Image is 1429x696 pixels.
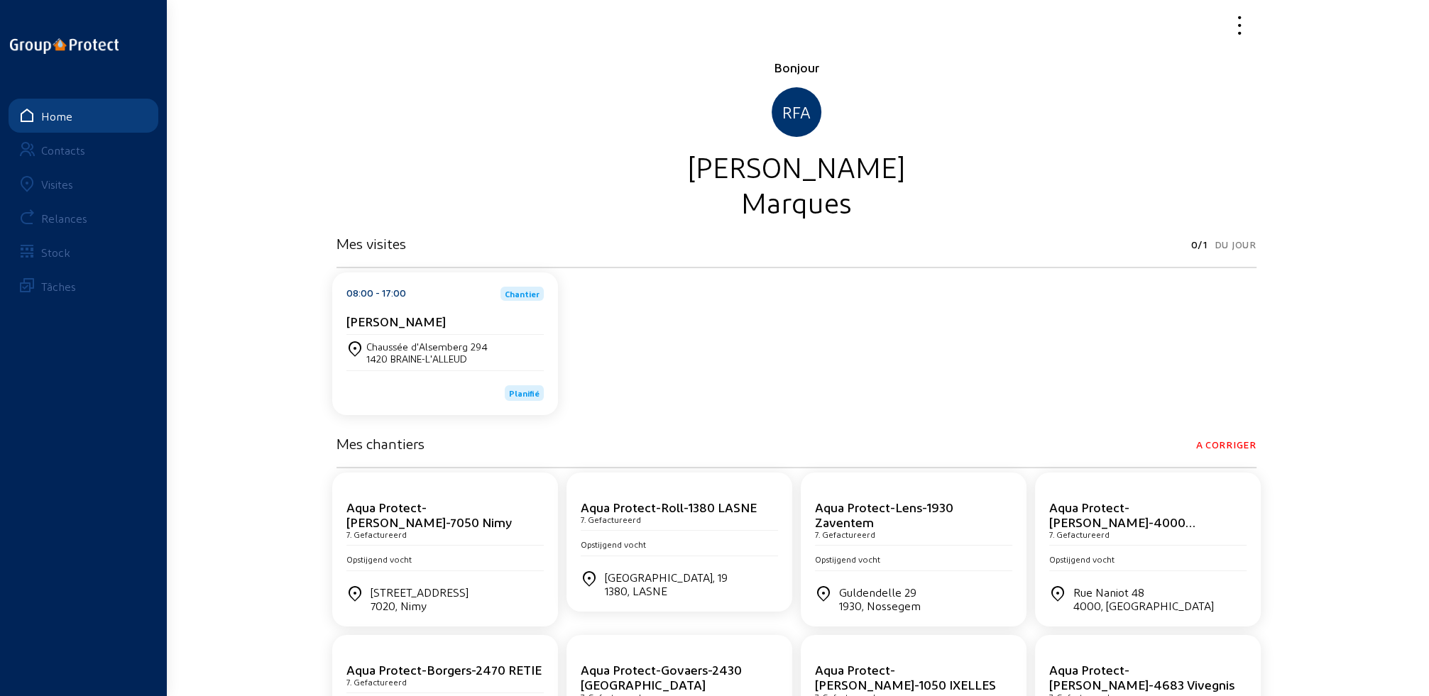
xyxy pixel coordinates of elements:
[509,388,540,398] span: Planifié
[346,287,406,301] div: 08:00 - 17:00
[346,554,412,564] span: Opstijgend vocht
[336,184,1256,219] div: Marques
[9,133,158,167] a: Contacts
[41,211,87,225] div: Relances
[346,677,407,687] cam-card-subtitle: 7. Gefactureerd
[605,570,728,597] div: [GEOGRAPHIC_DATA], 19
[505,289,540,298] span: Chantier
[815,662,996,692] cam-card-title: Aqua Protect-[PERSON_NAME]-1050 IXELLES
[581,514,641,524] cam-card-subtitle: 7. Gefactureerd
[346,499,512,529] cam-card-title: Aqua Protect-[PERSON_NAME]-7050 Nimy
[346,662,542,677] cam-card-title: Aqua Protect-Borgers-2470 RETIE
[839,599,921,612] div: 1930, Nossegem
[9,201,158,235] a: Relances
[366,341,488,353] div: Chaussée d'Alsemberg 294
[366,353,488,365] div: 1420 BRAINE-L'ALLEUD
[9,235,158,269] a: Stock
[1049,499,1195,544] cam-card-title: Aqua Protect-[PERSON_NAME]-4000 [GEOGRAPHIC_DATA]
[1190,235,1207,255] span: 0/1
[839,585,921,612] div: Guldendelle 29
[9,99,158,133] a: Home
[581,662,742,692] cam-card-title: Aqua Protect-Govaers-2430 [GEOGRAPHIC_DATA]
[1049,529,1110,539] cam-card-subtitle: 7. Gefactureerd
[336,148,1256,184] div: [PERSON_NAME]
[10,38,119,54] img: logo-oneline.png
[581,539,646,549] span: Opstijgend vocht
[605,584,728,597] div: 1380, LASNE
[41,280,76,293] div: Tâches
[1196,435,1256,455] span: A corriger
[1215,235,1256,255] span: Du jour
[9,167,158,201] a: Visites
[581,499,757,514] cam-card-title: Aqua Protect-Roll-1380 LASNE
[9,269,158,303] a: Tâches
[1049,554,1115,564] span: Opstijgend vocht
[1049,662,1234,692] cam-card-title: Aqua Protect-[PERSON_NAME]-4683 Vivegnis
[815,554,880,564] span: Opstijgend vocht
[41,109,72,123] div: Home
[1073,599,1214,612] div: 4000, [GEOGRAPHIC_DATA]
[336,235,406,252] h3: Mes visites
[815,529,875,539] cam-card-subtitle: 7. Gefactureerd
[1073,585,1214,612] div: Rue Naniot 48
[336,435,425,452] h3: Mes chantiers
[772,87,821,137] div: RFA
[41,143,85,157] div: Contacts
[346,529,407,539] cam-card-subtitle: 7. Gefactureerd
[41,245,70,259] div: Stock
[371,599,469,612] div: 7020, Nimy
[41,177,73,191] div: Visites
[371,585,469,612] div: [STREET_ADDRESS]
[346,314,446,328] cam-card-title: [PERSON_NAME]
[815,499,953,529] cam-card-title: Aqua Protect-Lens-1930 Zaventem
[336,59,1256,76] div: Bonjour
